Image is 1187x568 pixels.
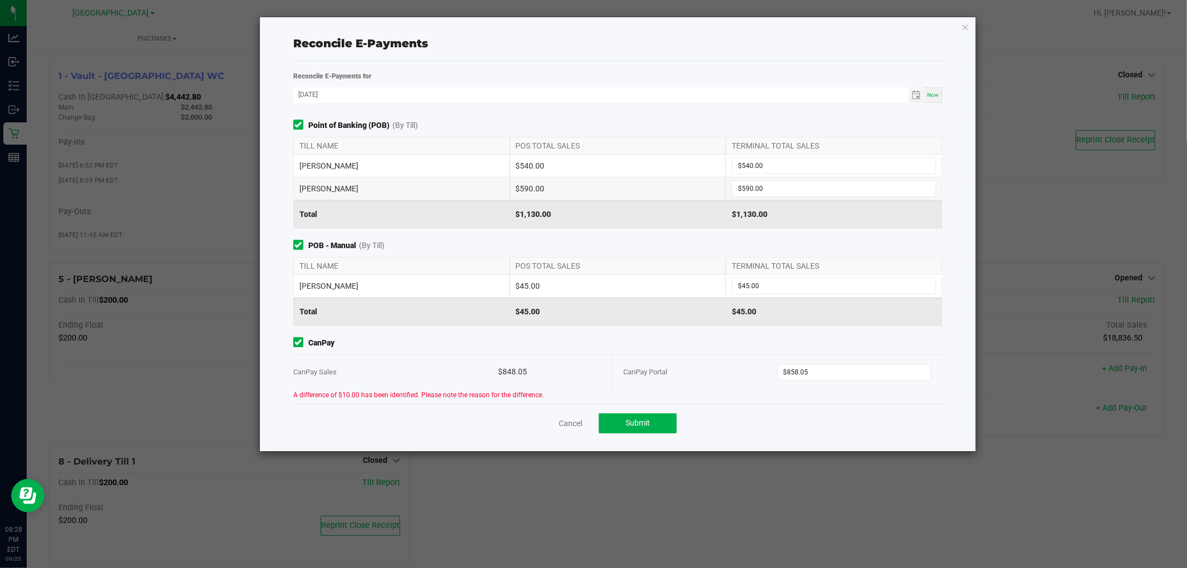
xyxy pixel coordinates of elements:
[293,240,308,251] form-toggle: Include in reconciliation
[726,137,942,154] div: TERMINAL TOTAL SALES
[498,355,600,389] div: $848.05
[510,258,726,274] div: POS TOTAL SALES
[293,87,909,101] input: Date
[927,92,939,98] span: Now
[11,479,45,512] iframe: Resource center
[510,155,726,177] div: $540.00
[308,337,334,349] strong: CanPay
[293,72,372,80] strong: Reconcile E-Payments for
[293,155,510,177] div: [PERSON_NAME]
[293,200,510,228] div: Total
[625,418,650,427] span: Submit
[293,368,337,376] span: CanPay Sales
[293,137,510,154] div: TILL NAME
[510,137,726,154] div: POS TOTAL SALES
[726,298,942,325] div: $45.00
[293,337,308,349] form-toggle: Include in reconciliation
[293,391,544,399] span: A difference of $10.00 has been identified. Please note the reason for the difference.
[559,418,582,429] a: Cancel
[392,120,418,131] span: (By Till)
[510,275,726,297] div: $45.00
[293,35,943,52] div: Reconcile E-Payments
[599,413,677,433] button: Submit
[726,258,942,274] div: TERMINAL TOTAL SALES
[293,258,510,274] div: TILL NAME
[909,87,925,103] span: Toggle calendar
[308,120,390,131] strong: Point of Banking (POB)
[624,368,668,376] span: CanPay Portal
[293,120,308,131] form-toggle: Include in reconciliation
[293,177,510,200] div: [PERSON_NAME]
[293,275,510,297] div: [PERSON_NAME]
[510,177,726,200] div: $590.00
[510,200,726,228] div: $1,130.00
[293,298,510,325] div: Total
[726,200,942,228] div: $1,130.00
[308,240,356,251] strong: POB - Manual
[359,240,385,251] span: (By Till)
[510,298,726,325] div: $45.00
